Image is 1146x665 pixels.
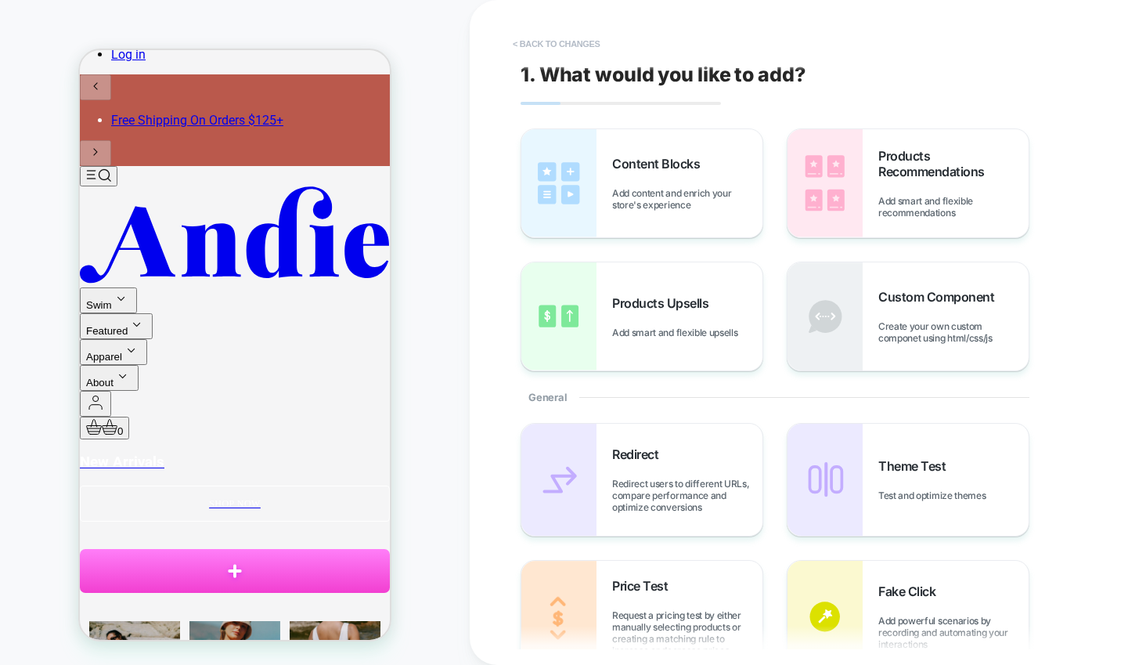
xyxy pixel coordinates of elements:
span: Add content and enrich your store's experience [612,187,762,211]
span: Theme Test [878,458,953,474]
span: Add smart and flexible recommendations [878,195,1029,219]
a: Free Shipping on Orders $175+ [31,63,204,78]
span: Request a pricing test by either manually selecting products or creating a matching rule to incre... [612,609,762,656]
span: Content Blocks [612,156,708,172]
span: Products Recommendations [878,148,1029,179]
span: 1. What would you like to add? [521,63,805,86]
span: Products Upsells [612,295,716,311]
span: About [6,327,34,338]
span: Add powerful scenarios by recording and automating your interactions [878,615,1029,650]
span: Create your own custom componet using html/css/js [878,320,1029,344]
span: Swim [6,249,32,261]
span: Custom Component [878,289,1002,305]
li: Slide 1 of 1 [31,63,316,78]
span: Apparel [6,301,42,313]
span: Test and optimize themes [878,490,993,501]
span: Price Test [612,578,676,594]
span: Fake Click [878,584,943,599]
span: Redirect users to different URLs, compare performance and optimize conversions [612,478,762,513]
span: Redirect [612,446,666,462]
div: General [521,371,1029,423]
span: Featured [6,275,48,287]
span: Add smart and flexible upsells [612,327,745,338]
button: < Back to changes [505,31,608,56]
span: 0 [38,375,43,387]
